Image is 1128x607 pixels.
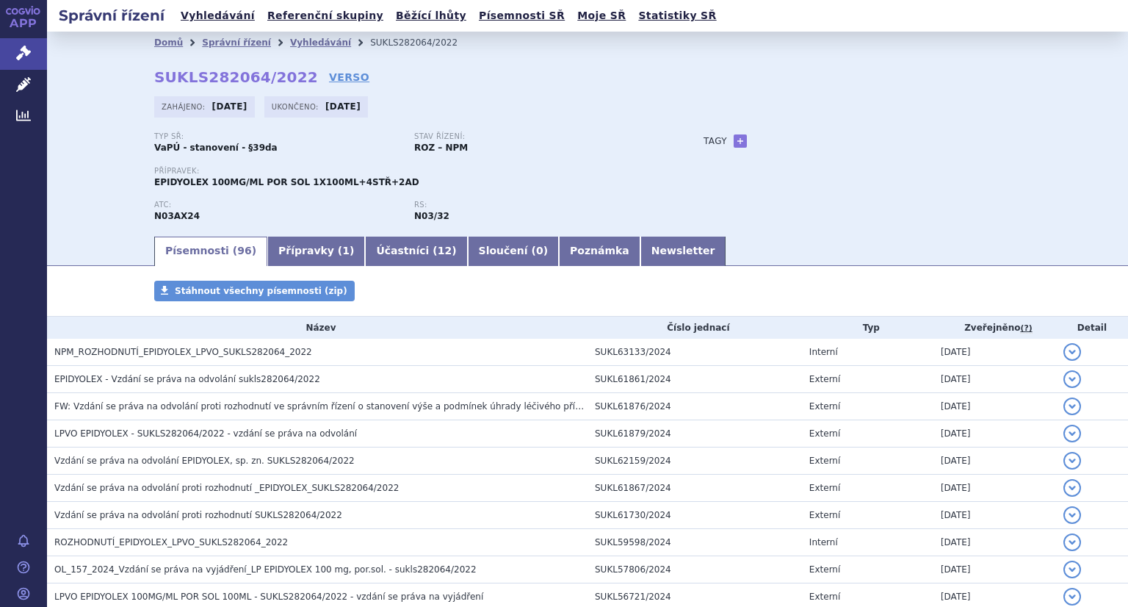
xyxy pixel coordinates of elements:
[54,374,320,384] span: EPIDYOLEX - Vzdání se práva na odvolání sukls282064/2022
[154,281,355,301] a: Stáhnout všechny písemnosti (zip)
[47,5,176,26] h2: Správní řízení
[634,6,720,26] a: Statistiky SŘ
[474,6,569,26] a: Písemnosti SŘ
[154,37,183,48] a: Domů
[54,592,483,602] span: LPVO EPIDYOLEX 100MG/ML POR SOL 100ML - SUKLS282064/2022 - vzdání se práva na vyjádření
[272,101,322,112] span: Ukončeno:
[329,70,369,85] a: VERSO
[1063,452,1081,470] button: detail
[263,6,388,26] a: Referenční skupiny
[414,201,659,209] p: RS:
[587,475,802,502] td: SUKL61867/2024
[933,339,1056,366] td: [DATE]
[933,448,1056,475] td: [DATE]
[267,237,365,266] a: Přípravky (1)
[1063,370,1081,388] button: detail
[54,564,477,575] span: OL_157_2024_Vzdání se práva na vyjádření_LP EPIDYOLEX 100 mg, por.sol. - sukls282064/2022
[933,529,1056,556] td: [DATE]
[162,101,208,112] span: Zahájeno:
[154,132,399,141] p: Typ SŘ:
[370,32,477,54] li: SUKLS282064/2022
[587,502,802,529] td: SUKL61730/2024
[809,537,838,547] span: Interní
[154,68,318,86] strong: SUKLS282064/2022
[438,245,452,256] span: 12
[809,483,840,493] span: Externí
[587,393,802,420] td: SUKL61876/2024
[809,374,840,384] span: Externí
[640,237,726,266] a: Newsletter
[154,167,674,176] p: Přípravek:
[175,286,347,296] span: Stáhnout všechny písemnosti (zip)
[365,237,467,266] a: Účastníci (12)
[809,564,840,575] span: Externí
[1063,534,1081,551] button: detail
[47,317,587,339] th: Název
[809,456,840,466] span: Externí
[536,245,543,256] span: 0
[391,6,471,26] a: Běžící lhůty
[809,347,838,357] span: Interní
[933,317,1056,339] th: Zveřejněno
[1020,323,1032,334] abbr: (?)
[54,537,288,547] span: ROZHODNUTÍ_EPIDYOLEX_LPVO_SUKLS282064_2022
[734,134,747,148] a: +
[202,37,271,48] a: Správní řízení
[176,6,259,26] a: Vyhledávání
[933,393,1056,420] td: [DATE]
[414,211,449,221] strong: kanabidiol
[342,245,350,256] span: 1
[573,6,630,26] a: Moje SŘ
[809,401,840,412] span: Externí
[1063,506,1081,524] button: detail
[587,448,802,475] td: SUKL62159/2024
[933,366,1056,393] td: [DATE]
[587,317,802,339] th: Číslo jednací
[587,366,802,393] td: SUKL61861/2024
[587,556,802,583] td: SUKL57806/2024
[290,37,351,48] a: Vyhledávání
[809,510,840,520] span: Externí
[54,510,342,520] span: Vzdání se práva na odvolání proti rozhodnutí SUKLS282064/2022
[154,201,399,209] p: ATC:
[1063,343,1081,361] button: detail
[933,475,1056,502] td: [DATE]
[802,317,933,339] th: Typ
[154,143,278,153] strong: VaPÚ - stanovení - §39da
[54,456,355,466] span: Vzdání se práva na odvolání EPIDYOLEX, sp. zn. SUKLS282064/2022
[587,420,802,448] td: SUKL61879/2024
[1063,588,1081,606] button: detail
[212,101,247,112] strong: [DATE]
[1056,317,1128,339] th: Detail
[1063,561,1081,578] button: detail
[559,237,640,266] a: Poznámka
[414,143,468,153] strong: ROZ – NPM
[54,483,399,493] span: Vzdání se práva na odvolání proti rozhodnutí _EPIDYOLEX_SUKLS282064/2022
[325,101,361,112] strong: [DATE]
[809,592,840,602] span: Externí
[54,401,843,412] span: FW: Vzdání se práva na odvolání proti rozhodnutí ve správním řízení o stanovení výše a podmínek ú...
[468,237,559,266] a: Sloučení (0)
[587,529,802,556] td: SUKL59598/2024
[1063,398,1081,415] button: detail
[154,177,419,187] span: EPIDYOLEX 100MG/ML POR SOL 1X100ML+4STŘ+2AD
[414,132,659,141] p: Stav řízení:
[1063,479,1081,497] button: detail
[237,245,251,256] span: 96
[587,339,802,366] td: SUKL63133/2024
[154,211,200,221] strong: KANABIDIOL
[704,132,727,150] h3: Tagy
[933,420,1056,448] td: [DATE]
[1063,425,1081,442] button: detail
[54,428,357,439] span: LPVO EPIDYOLEX - SUKLS282064/2022 - vzdání se práva na odvolání
[933,502,1056,529] td: [DATE]
[809,428,840,439] span: Externí
[54,347,312,357] span: NPM_ROZHODNUTÍ_EPIDYOLEX_LPVO_SUKLS282064_2022
[933,556,1056,583] td: [DATE]
[154,237,267,266] a: Písemnosti (96)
